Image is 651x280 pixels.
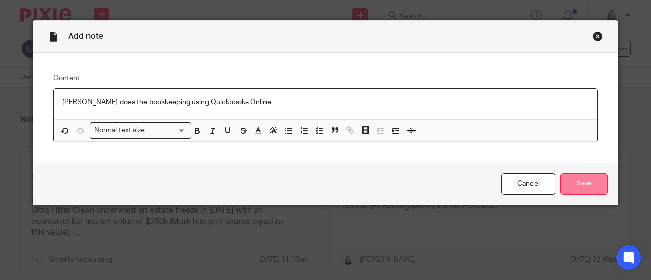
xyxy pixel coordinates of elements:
[149,125,185,136] input: Search for option
[593,31,603,41] div: Close this dialog window
[501,173,555,195] a: Cancel
[90,122,191,138] div: Search for option
[92,125,147,136] span: Normal text size
[560,173,608,195] input: Save
[62,97,589,107] p: [PERSON_NAME] does the bookkeeping using Quickbooks Online
[68,32,103,40] span: Add note
[53,73,598,83] label: Content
